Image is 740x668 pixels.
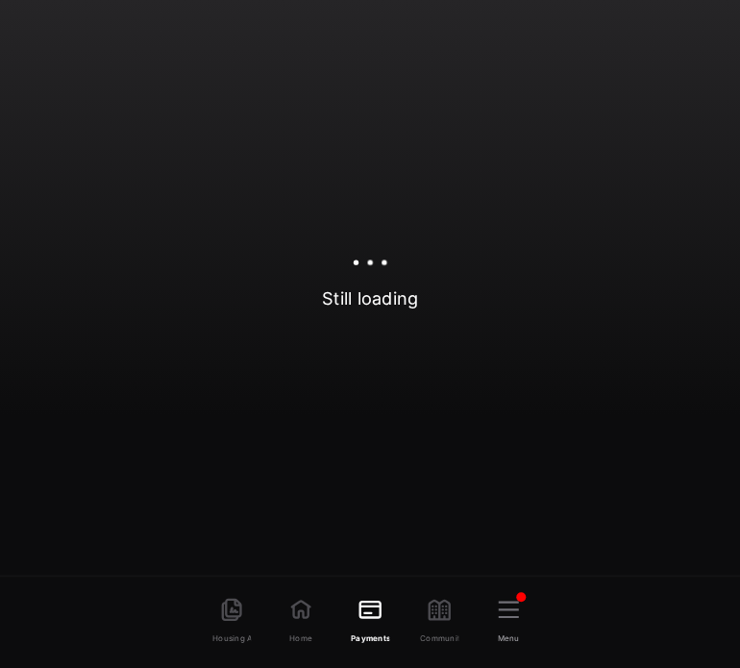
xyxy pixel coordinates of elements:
span: Home [289,623,312,644]
a: Housing Agreement Options [197,581,266,660]
span: Menu [498,623,519,644]
span: Community [420,623,458,644]
span: Payments [351,623,389,644]
a: Payments [335,581,405,660]
button: Menu [474,581,543,659]
a: Home [266,581,335,660]
span: Housing Agreement Options [212,623,251,644]
p: Still loading [322,285,418,311]
a: Community [405,581,474,660]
